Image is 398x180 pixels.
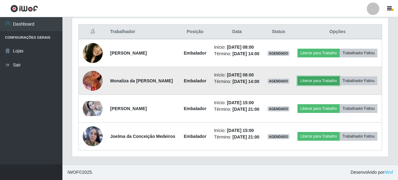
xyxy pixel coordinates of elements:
span: Desenvolvido por [351,169,393,176]
time: [DATE] 08:00 [227,45,254,50]
li: Término: [214,78,260,85]
li: Término: [214,51,260,57]
strong: Embalador [184,134,206,139]
button: Trabalhador Faltou [340,132,377,141]
span: AGENDADO [268,51,289,56]
img: 1756405310247.jpeg [83,63,103,99]
time: [DATE] 08:00 [227,72,254,77]
li: Término: [214,134,260,140]
th: Data [210,25,264,39]
strong: Embalador [184,51,206,56]
span: IWOF [67,170,79,175]
span: AGENDADO [268,134,289,139]
th: Trabalhador [106,25,180,39]
time: [DATE] 21:00 [233,134,259,139]
strong: Embalador [184,106,206,111]
img: CoreUI Logo [10,5,38,12]
strong: Embalador [184,78,206,83]
strong: Joelma da Conceição Medeiros [110,134,175,139]
button: Trabalhador Faltou [340,104,377,113]
img: 1668045195868.jpeg [83,101,103,116]
strong: [PERSON_NAME] [110,106,147,111]
strong: Monaliza da [PERSON_NAME] [110,78,173,83]
li: Término: [214,106,260,113]
th: Posição [180,25,210,39]
li: Início: [214,72,260,78]
span: © 2025 . [67,169,93,176]
img: 1666052653586.jpeg [83,32,103,74]
time: [DATE] 15:00 [227,100,254,105]
button: Liberar para Trabalho [297,76,340,85]
time: [DATE] 15:00 [227,128,254,133]
th: Status [264,25,293,39]
a: iWof [384,170,393,175]
button: Trabalhador Faltou [340,76,377,85]
button: Liberar para Trabalho [297,104,340,113]
button: Trabalhador Faltou [340,49,377,57]
time: [DATE] 14:00 [233,51,259,56]
button: Liberar para Trabalho [297,49,340,57]
span: AGENDADO [268,106,289,111]
th: Opções [293,25,382,39]
li: Início: [214,100,260,106]
time: [DATE] 14:00 [233,79,259,84]
time: [DATE] 21:00 [233,107,259,112]
button: Liberar para Trabalho [297,132,340,141]
strong: [PERSON_NAME] [110,51,147,56]
span: AGENDADO [268,79,289,84]
li: Início: [214,127,260,134]
img: 1754014885727.jpeg [83,123,103,150]
li: Início: [214,44,260,51]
